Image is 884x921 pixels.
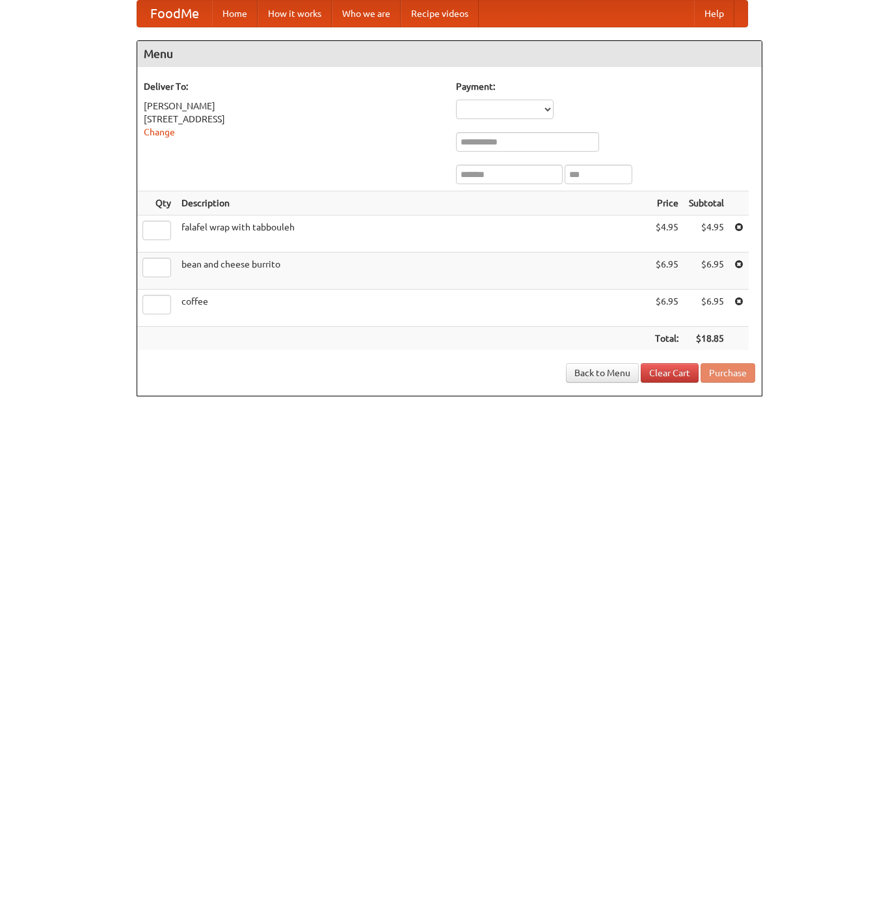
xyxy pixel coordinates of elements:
[137,1,212,27] a: FoodMe
[212,1,258,27] a: Home
[176,215,650,253] td: falafel wrap with tabbouleh
[144,100,443,113] div: [PERSON_NAME]
[684,290,729,327] td: $6.95
[684,253,729,290] td: $6.95
[144,80,443,93] h5: Deliver To:
[650,191,684,215] th: Price
[176,290,650,327] td: coffee
[137,191,176,215] th: Qty
[566,363,639,383] a: Back to Menu
[701,363,755,383] button: Purchase
[694,1,734,27] a: Help
[401,1,479,27] a: Recipe videos
[650,290,684,327] td: $6.95
[176,191,650,215] th: Description
[137,41,762,67] h4: Menu
[684,215,729,253] td: $4.95
[684,327,729,351] th: $18.85
[332,1,401,27] a: Who we are
[456,80,755,93] h5: Payment:
[684,191,729,215] th: Subtotal
[641,363,699,383] a: Clear Cart
[650,253,684,290] td: $6.95
[144,113,443,126] div: [STREET_ADDRESS]
[650,215,684,253] td: $4.95
[176,253,650,290] td: bean and cheese burrito
[258,1,332,27] a: How it works
[144,127,175,137] a: Change
[650,327,684,351] th: Total:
